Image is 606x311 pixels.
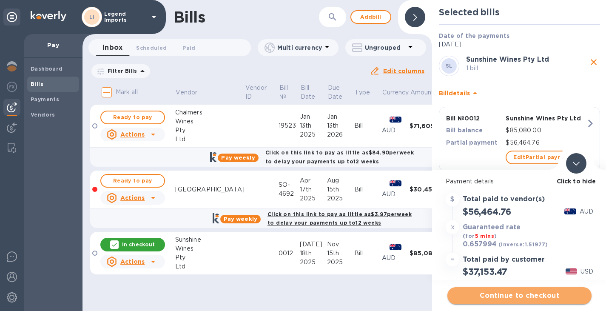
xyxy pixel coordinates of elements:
p: Legend Imports [104,11,147,23]
div: SO-4692 [279,180,300,198]
div: Wines [175,117,245,126]
div: Jan [300,112,327,121]
span: Type [355,88,381,97]
div: 15th [327,185,354,194]
span: Ready to pay [108,176,157,186]
h3: Guaranteed rate [463,223,521,231]
b: (for ) [463,233,497,239]
u: Actions [120,131,145,138]
p: Partial payment [446,138,502,147]
div: Pty [175,126,245,135]
div: Apr [300,176,327,185]
u: Actions [120,194,145,201]
div: 2025 [327,194,354,203]
span: Inbox [102,42,122,54]
div: [DATE] [300,240,327,249]
h2: Selected bills [439,7,600,17]
p: USD [580,267,593,276]
button: Ready to pay [100,111,165,124]
div: Aug [327,176,354,185]
button: close [587,56,600,68]
img: Foreign exchange [7,82,17,92]
h2: $56,464.76 [463,206,511,217]
h2: $37,153.47 [463,266,507,277]
div: 2026 [327,130,354,139]
span: 5 mins [475,233,494,239]
button: Bill №0012Sunshine Wines Pty LtdBill balance$85,080.00Partial payment$56,464.76EditPartial payment [439,107,600,171]
span: Continue to checkout [454,291,585,301]
p: [DATE] [439,40,600,49]
span: Due Date [328,83,354,101]
h1: Bills [174,8,205,26]
span: Edit Partial payment [513,152,572,163]
div: Chalmers [175,108,245,117]
div: Unpin categories [3,9,20,26]
div: Jan [327,112,354,121]
img: AUD [390,244,401,250]
span: Amount [410,88,445,97]
b: SL [446,63,453,69]
p: Currency [382,88,409,97]
div: 2025 [300,130,327,139]
button: EditPartial payment [506,151,580,164]
u: Edit columns [383,68,424,74]
p: $56,464.76 [506,138,586,147]
div: Bill [354,249,382,258]
div: $30,450.24 [410,185,449,194]
div: Pty [175,253,245,262]
strong: $ [450,196,454,203]
div: 17th [300,185,327,194]
p: Bill № 0012 [446,114,502,123]
div: $85,080.00 [410,249,449,257]
div: 0012 [279,249,300,258]
div: $71,609.74 [410,122,449,130]
p: Mark all [116,88,138,97]
p: Bill balance [446,126,502,134]
img: USD [566,268,577,274]
b: Pay weekly [221,154,255,161]
p: Type [355,88,370,97]
p: 1 bill [466,64,587,73]
h3: Total paid to vendor(s) [463,195,545,203]
button: Addbill [350,10,391,24]
b: Click on this link to pay as little as $84.90 per week to delay your payments up to 12 weeks [265,149,414,165]
div: = [446,253,459,266]
div: 2025 [300,194,327,203]
b: Vendors [31,111,55,118]
span: Vendor ID [245,83,278,101]
button: Continue to checkout [447,287,592,304]
span: Add bill [358,12,384,22]
span: Bill № [279,83,299,101]
div: [GEOGRAPHIC_DATA] [175,185,245,194]
div: 18th [300,249,327,258]
div: 19523 [279,121,300,130]
p: AUD [580,207,593,216]
b: Click to hide [557,178,596,185]
div: Nov [327,240,354,249]
p: Bill Date [301,83,316,101]
div: Bill [354,185,382,194]
b: Date of the payments [439,32,509,39]
p: In checkout [122,241,155,248]
div: x [446,220,459,234]
span: Scheduled [136,43,167,52]
img: AUD [564,208,576,214]
p: Bill № [279,83,288,101]
h3: 0.657994 [463,240,497,249]
span: Vendor [176,88,208,97]
span: Ready to pay [108,112,157,123]
p: Sunshine Wines Pty Ltd [506,114,586,123]
b: (inverse: 1.51977 ) [498,241,548,248]
p: $85,080.00 [506,126,586,135]
div: 13th [327,121,354,130]
div: Ltd [175,262,245,271]
div: Bill [354,121,382,130]
p: Filter Bills [104,67,137,74]
div: 13th [300,121,327,130]
p: Amount [410,88,434,97]
div: Billdetails [439,80,600,107]
img: Logo [31,11,66,21]
div: 15th [327,249,354,258]
b: Sunshine Wines Pty Ltd [466,55,549,63]
div: Ltd [175,135,245,144]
